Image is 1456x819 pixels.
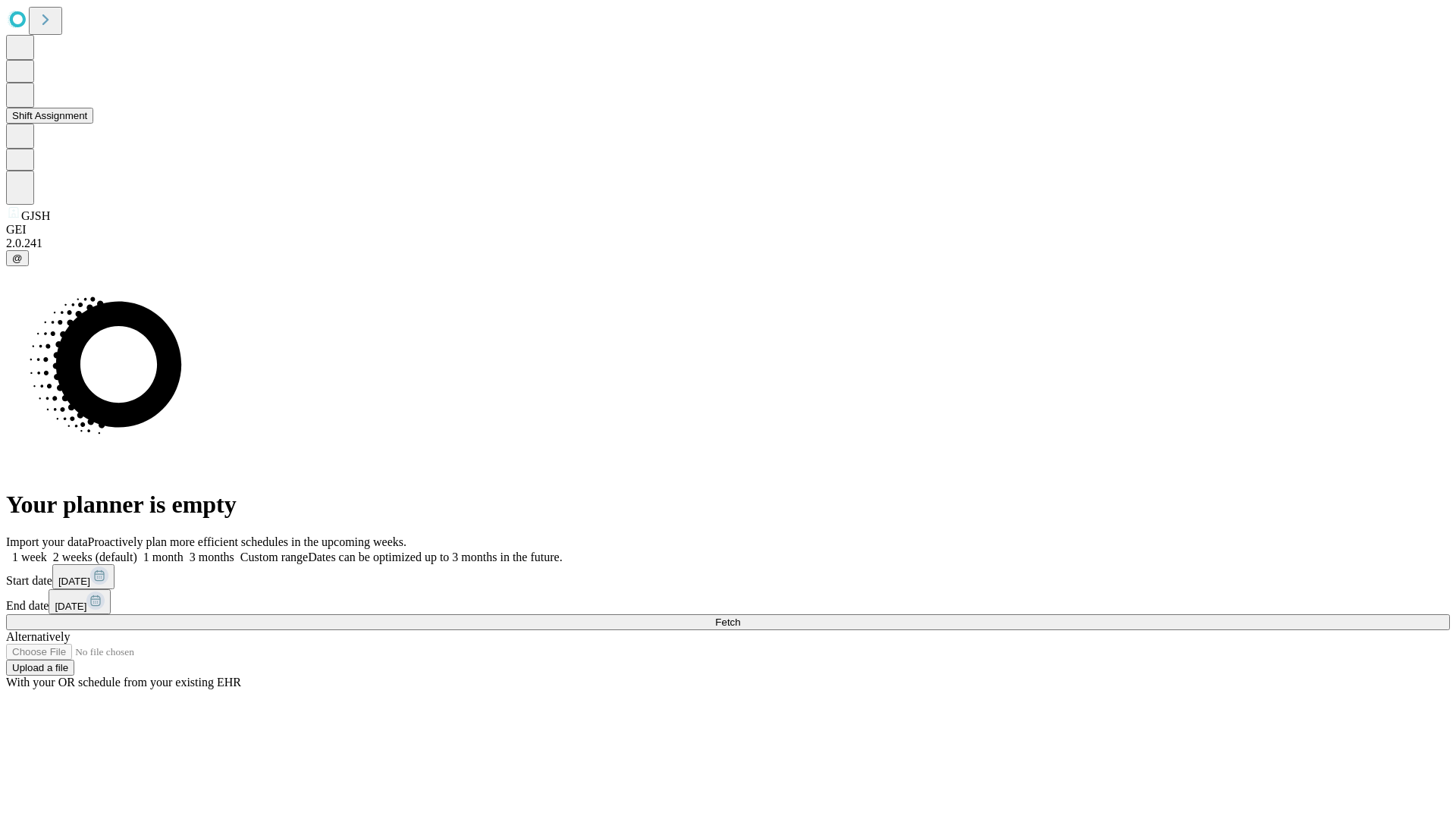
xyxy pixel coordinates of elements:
[12,551,47,563] span: 1 week
[58,576,90,587] span: [DATE]
[6,630,70,643] span: Alternatively
[21,209,50,222] span: GJSH
[6,589,1450,614] div: End date
[12,253,23,264] span: @
[6,108,93,124] button: Shift Assignment
[53,551,137,563] span: 2 weeks (default)
[240,551,308,563] span: Custom range
[52,564,115,589] button: [DATE]
[6,564,1450,589] div: Start date
[715,617,740,628] span: Fetch
[308,551,562,563] span: Dates can be optimized up to 3 months in the future.
[6,223,1450,237] div: GEI
[88,535,406,548] span: Proactively plan more efficient schedules in the upcoming weeks.
[6,660,74,676] button: Upload a file
[6,614,1450,630] button: Fetch
[190,551,234,563] span: 3 months
[143,551,184,563] span: 1 month
[55,601,86,612] span: [DATE]
[6,535,88,548] span: Import your data
[6,676,241,689] span: With your OR schedule from your existing EHR
[6,491,1450,519] h1: Your planner is empty
[6,250,29,266] button: @
[49,589,111,614] button: [DATE]
[6,237,1450,250] div: 2.0.241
